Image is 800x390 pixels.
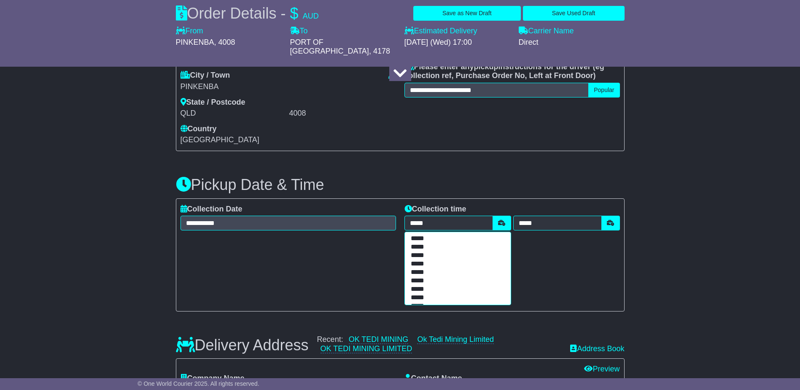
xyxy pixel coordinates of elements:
[180,98,245,107] label: State / Postcode
[180,109,287,118] div: QLD
[290,5,299,22] span: $
[570,344,624,353] a: Address Book
[180,374,245,383] label: Company Name
[180,125,217,134] label: Country
[290,27,308,36] label: To
[417,335,494,344] a: Ok Tedi Mining Limited
[519,38,625,47] div: Direct
[321,344,412,353] a: OK TEDI MINING LIMITED
[523,6,625,21] button: Save Used Draft
[214,38,235,46] span: , 4008
[137,380,259,387] span: © One World Courier 2025. All rights reserved.
[290,38,369,56] span: PORT OF [GEOGRAPHIC_DATA]
[176,176,625,193] h3: Pickup Date & Time
[180,71,230,80] label: City / Town
[317,335,562,353] div: Recent:
[176,337,309,354] h3: Delivery Address
[519,27,574,36] label: Carrier Name
[176,4,319,22] div: Order Details -
[180,135,259,144] span: [GEOGRAPHIC_DATA]
[180,205,242,214] label: Collection Date
[404,374,462,383] label: Contact Name
[369,47,390,55] span: , 4178
[180,82,396,92] div: PINKENBA
[303,12,319,20] span: AUD
[176,38,214,46] span: PINKENBA
[588,83,620,97] button: Popular
[404,27,510,36] label: Estimated Delivery
[349,335,409,344] a: OK TEDI MINING
[584,365,620,373] a: Preview
[176,27,203,36] label: From
[404,205,466,214] label: Collection time
[404,38,510,47] div: [DATE] (Wed) 17:00
[289,109,396,118] div: 4008
[413,6,521,21] button: Save as New Draft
